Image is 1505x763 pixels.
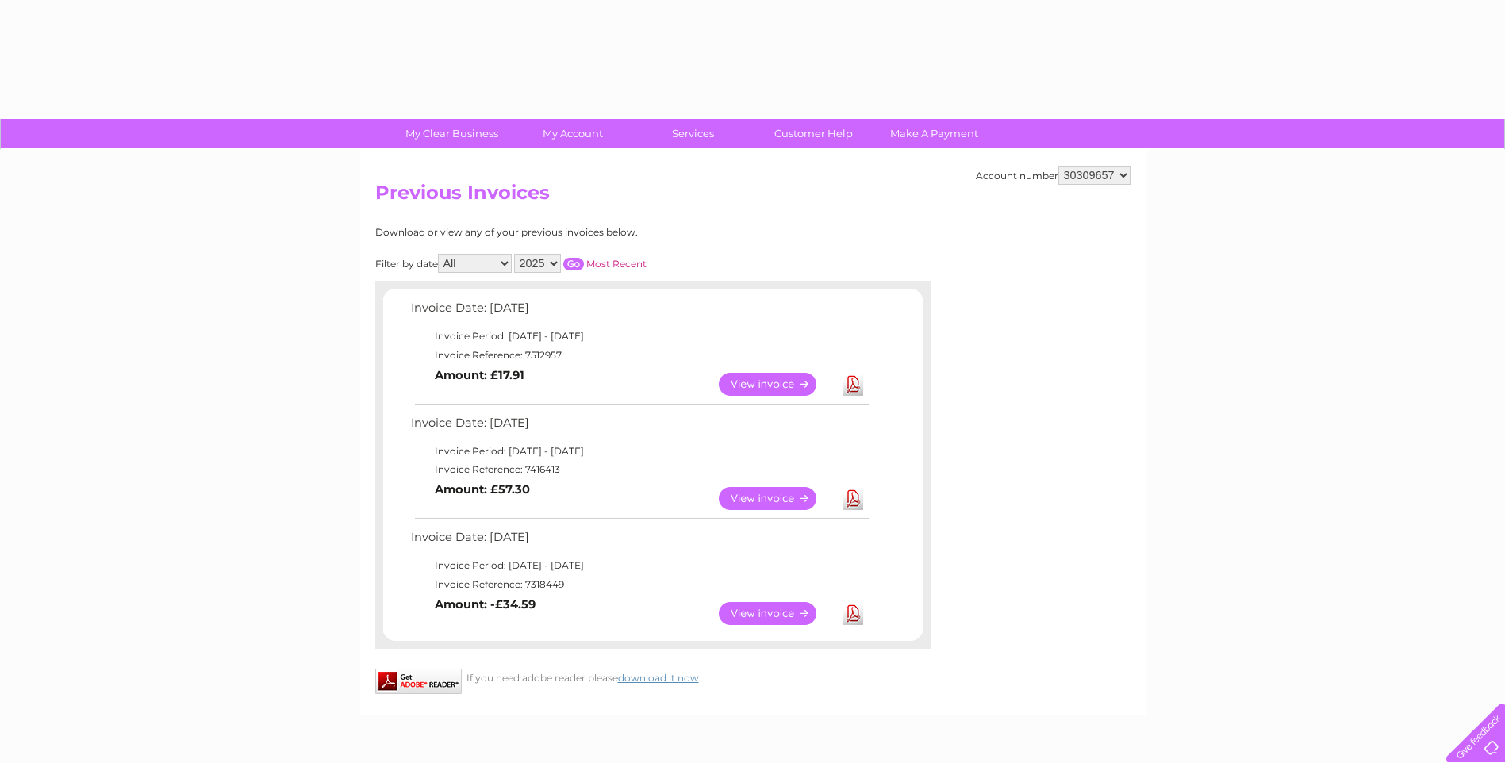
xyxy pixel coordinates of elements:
b: Amount: £17.91 [435,368,524,382]
td: Invoice Period: [DATE] - [DATE] [407,327,871,346]
a: Services [628,119,758,148]
td: Invoice Reference: 7416413 [407,460,871,479]
div: If you need adobe reader please . [375,669,931,684]
b: Amount: £57.30 [435,482,530,497]
a: View [719,602,835,625]
td: Invoice Date: [DATE] [407,297,871,327]
a: Download [843,373,863,396]
div: Filter by date [375,254,792,273]
td: Invoice Reference: 7318449 [407,575,871,594]
a: Download [843,487,863,510]
a: View [719,487,835,510]
b: Amount: -£34.59 [435,597,536,612]
td: Invoice Period: [DATE] - [DATE] [407,556,871,575]
td: Invoice Period: [DATE] - [DATE] [407,442,871,461]
a: My Account [507,119,638,148]
a: Make A Payment [869,119,1000,148]
h2: Previous Invoices [375,182,1131,212]
td: Invoice Date: [DATE] [407,412,871,442]
div: Download or view any of your previous invoices below. [375,227,792,238]
a: Customer Help [748,119,879,148]
a: View [719,373,835,396]
div: Account number [976,166,1131,185]
a: download it now [618,672,699,684]
a: Most Recent [586,258,647,270]
td: Invoice Reference: 7512957 [407,346,871,365]
a: My Clear Business [386,119,517,148]
td: Invoice Date: [DATE] [407,527,871,556]
a: Download [843,602,863,625]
